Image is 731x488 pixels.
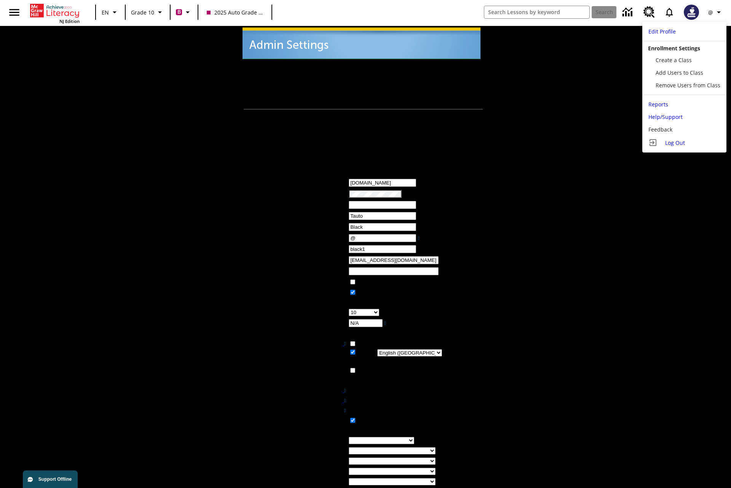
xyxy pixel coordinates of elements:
[648,101,668,108] span: Reports
[648,113,683,120] span: Help/Support
[648,126,672,133] span: Feedback
[648,45,700,52] span: Enrollment Settings
[648,28,676,35] span: Edit Profile
[656,69,703,76] span: Add Users to Class
[665,139,685,146] span: Log Out
[656,82,720,89] span: Remove Users from Class
[656,56,692,64] span: Create a Class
